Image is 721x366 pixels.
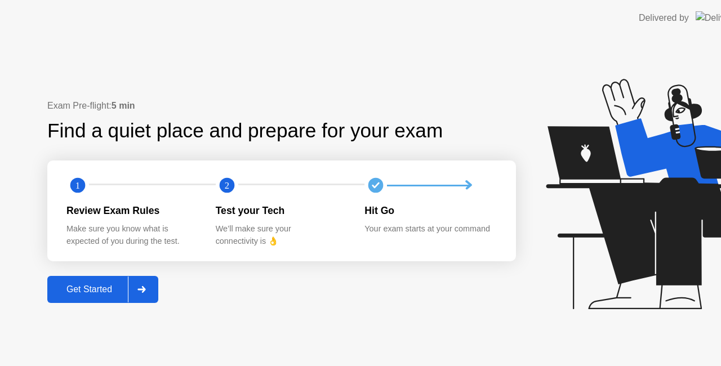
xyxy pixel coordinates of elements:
[364,203,496,218] div: Hit Go
[216,203,347,218] div: Test your Tech
[66,203,198,218] div: Review Exam Rules
[51,284,128,294] div: Get Started
[47,99,516,113] div: Exam Pre-flight:
[639,11,689,25] div: Delivered by
[364,223,496,235] div: Your exam starts at your command
[47,276,158,303] button: Get Started
[112,101,135,110] b: 5 min
[225,180,229,191] text: 2
[47,116,444,146] div: Find a quiet place and prepare for your exam
[216,223,347,247] div: We’ll make sure your connectivity is 👌
[66,223,198,247] div: Make sure you know what is expected of you during the test.
[75,180,80,191] text: 1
